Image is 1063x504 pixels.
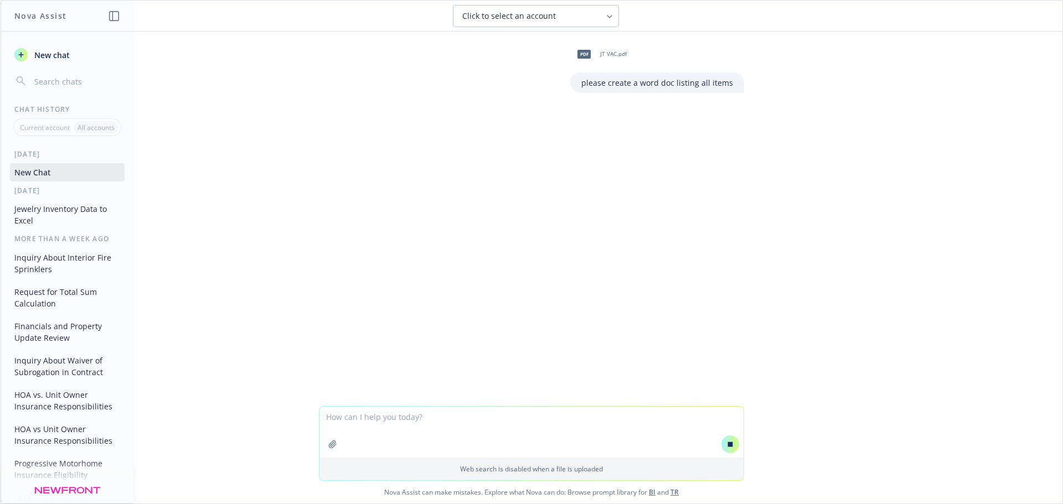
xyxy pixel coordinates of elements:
[10,351,125,381] button: Inquiry About Waiver of Subrogation in Contract
[1,186,133,195] div: [DATE]
[14,10,66,22] h1: Nova Assist
[10,420,125,450] button: HOA vs Unit Owner Insurance Responsibilities
[32,74,120,89] input: Search chats
[20,123,70,132] p: Current account
[670,487,679,497] a: TR
[570,40,629,68] div: pdfJT VAC.pdf
[581,77,733,89] p: please create a word doc listing all items
[1,149,133,159] div: [DATE]
[600,50,627,58] span: JT VAC.pdf
[1,234,133,243] div: More than a week ago
[10,248,125,278] button: Inquiry About Interior Fire Sprinklers
[10,283,125,313] button: Request for Total Sum Calculation
[10,454,125,484] button: Progressive Motorhome Insurance Eligibility
[10,200,125,230] button: Jewelry Inventory Data to Excel
[32,49,70,61] span: New chat
[1,105,133,114] div: Chat History
[78,123,115,132] p: All accounts
[5,481,1058,503] span: Nova Assist can make mistakes. Explore what Nova can do: Browse prompt library for and
[10,163,125,181] button: New Chat
[10,45,125,65] button: New chat
[326,464,737,474] p: Web search is disabled when a file is uploaded
[462,11,556,22] span: Click to select an account
[649,487,656,497] a: BI
[10,386,125,415] button: HOA vs. Unit Owner Insurance Responsibilities
[577,50,591,58] span: pdf
[453,5,619,27] button: Click to select an account
[10,317,125,347] button: Financials and Property Update Review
